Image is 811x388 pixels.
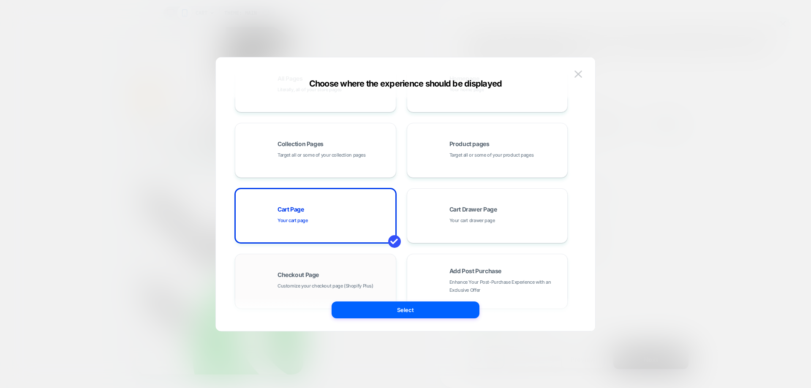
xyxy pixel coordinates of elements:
[449,76,479,81] span: Homepage
[216,79,595,89] div: Choose where the experience should be displayed
[4,63,19,78] div: לפתיחה תפריט נגישות להתאמה אישית
[449,217,495,225] span: Your cart drawer page
[449,206,497,212] span: Cart Drawer Page
[449,278,563,294] span: Enhance Your Post-Purchase Experience with an Exclusive Offer
[449,86,484,94] span: Your home page
[449,141,490,147] span: Product pages
[574,71,582,78] img: close
[332,301,479,318] button: Select
[449,151,534,159] span: Target all or some of your product pages
[449,268,502,274] span: Add Post Purchase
